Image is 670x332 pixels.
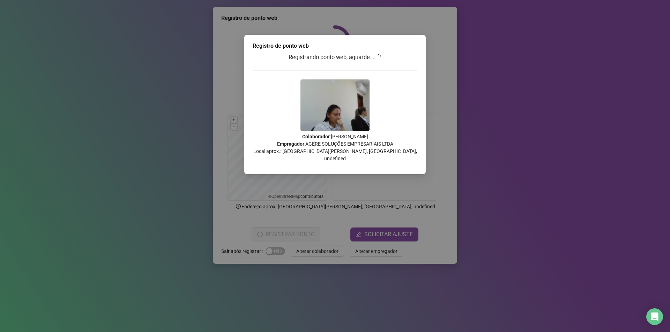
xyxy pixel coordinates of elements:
div: Open Intercom Messenger [646,308,663,325]
h3: Registrando ponto web, aguarde... [253,53,417,62]
img: 9k= [300,79,370,131]
strong: Colaborador [302,134,330,139]
strong: Empregador [277,141,304,147]
p: : [PERSON_NAME] : AGERE SOLUÇÕES EMPRESARIAIS LTDA Local aprox.: [GEOGRAPHIC_DATA][PERSON_NAME], ... [253,133,417,162]
div: Registro de ponto web [253,42,417,50]
span: loading [375,54,382,60]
